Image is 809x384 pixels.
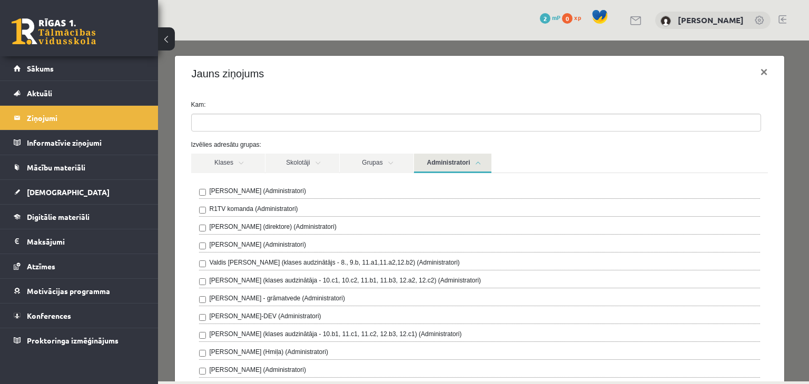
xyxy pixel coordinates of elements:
a: Digitālie materiāli [14,205,145,229]
label: [PERSON_NAME] (direktore) (Administratori) [52,181,179,191]
span: [DEMOGRAPHIC_DATA] [27,187,110,197]
span: Atzīmes [27,261,55,271]
a: Informatīvie ziņojumi [14,130,145,155]
legend: Maksājumi [27,229,145,254]
label: [PERSON_NAME] (Administratori) [52,146,148,155]
label: [PERSON_NAME] (Administratori) [52,325,148,334]
span: xp [574,13,581,22]
span: mP [552,13,560,22]
a: Mācību materiāli [14,155,145,179]
span: Aktuāli [27,88,52,98]
label: [PERSON_NAME] (Administratori) [52,199,148,209]
a: Sākums [14,56,145,80]
legend: Ziņojumi [27,106,145,130]
label: Valdis [PERSON_NAME] (klases audzinātājs - 8., 9.b, 11.a1,11.a2,12.b2) (Administratori) [52,217,302,227]
a: 2 mP [540,13,560,22]
a: 0 xp [562,13,586,22]
span: Proktoringa izmēģinājums [27,336,119,345]
body: Editor, wiswyg-editor-47363835743040-1754825810-911 [11,11,566,22]
a: Aktuāli [14,81,145,105]
a: [DEMOGRAPHIC_DATA] [14,180,145,204]
a: Konferences [14,304,145,328]
span: Mācību materiāli [27,163,85,172]
a: Rīgas 1. Tālmācības vidusskola [12,18,96,45]
a: Ziņojumi [14,106,145,130]
span: Digitālie materiāli [27,212,90,221]
a: Proktoringa izmēģinājums [14,328,145,352]
a: Motivācijas programma [14,279,145,303]
a: Atzīmes [14,254,145,278]
label: [PERSON_NAME] (klases audzinātāja - 10.b1, 11.c1, 11.c2, 12.b3, 12.c1) (Administratori) [52,289,304,298]
label: [PERSON_NAME] (klases audzinātāja - 10.c1, 10.c2, 11.b1, 11.b3, 12.a2, 12.c2) (Administratori) [52,235,323,245]
label: [PERSON_NAME]-DEV (Administratori) [52,271,163,280]
label: [PERSON_NAME] - grāmatvede (Administratori) [52,253,187,262]
span: Motivācijas programma [27,286,110,296]
a: Maksājumi [14,229,145,254]
span: 0 [562,13,573,24]
label: [PERSON_NAME] (Hmiļa) (Administratori) [52,307,170,316]
a: [PERSON_NAME] [678,15,744,25]
span: Sākums [27,64,54,73]
a: Grupas [182,113,255,133]
span: 2 [540,13,550,24]
a: Administratori [256,113,333,133]
span: Konferences [27,311,71,320]
legend: Informatīvie ziņojumi [27,130,145,155]
img: Roberts Andersons [660,16,671,26]
iframe: To enrich screen reader interactions, please activate Accessibility in Grammarly extension settings [158,41,809,381]
label: R1TV komanda (Administratori) [52,164,140,173]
